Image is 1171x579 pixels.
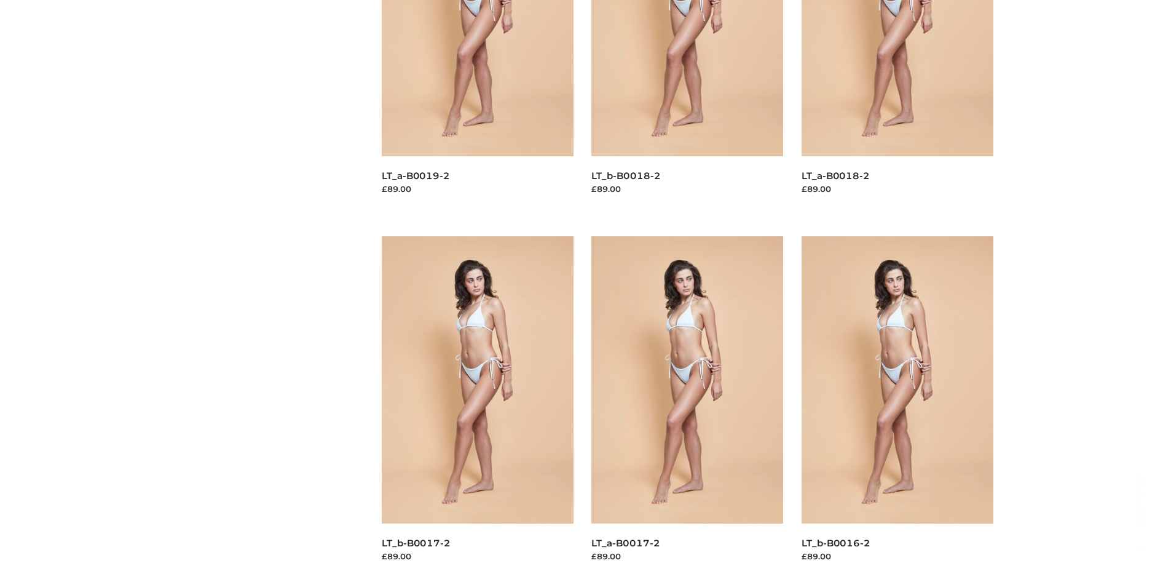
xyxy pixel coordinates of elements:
[802,537,870,549] a: LT_b-B0016-2
[382,550,574,562] div: £89.00
[382,183,574,195] div: £89.00
[382,537,451,549] a: LT_b-B0017-2
[591,537,660,549] a: LT_a-B0017-2
[591,170,660,182] a: LT_b-B0018-2
[802,550,993,562] div: £89.00
[382,170,450,182] a: LT_a-B0019-2
[591,183,783,195] div: £89.00
[1125,496,1156,527] span: Back to top
[802,170,870,182] a: LT_a-B0018-2
[802,183,993,195] div: £89.00
[591,550,783,562] div: £89.00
